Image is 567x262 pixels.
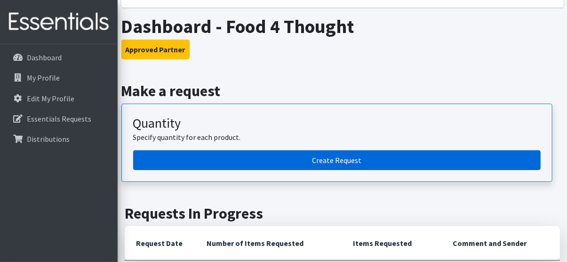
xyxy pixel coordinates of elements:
a: Edit My Profile [4,89,114,108]
th: Items Requested [342,226,441,261]
a: Create a request by quantity [133,150,541,170]
a: Essentials Requests [4,109,114,128]
p: Specify quantity for each product. [133,131,541,143]
p: Distributions [27,134,70,144]
p: My Profile [27,73,60,82]
a: My Profile [4,68,114,87]
img: HumanEssentials [4,6,114,38]
button: Approved Partner [121,40,190,59]
th: Request Date [125,226,195,261]
th: Comment and Sender [442,226,560,261]
h3: Quantity [133,115,541,131]
h1: Dashboard - Food 4 Thought [121,15,564,38]
h2: Requests In Progress [125,205,560,222]
p: Dashboard [27,53,62,62]
p: Essentials Requests [27,114,91,123]
th: Number of Items Requested [195,226,342,261]
a: Dashboard [4,48,114,67]
h2: Make a request [121,82,564,100]
p: Edit My Profile [27,94,74,103]
a: Distributions [4,130,114,148]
